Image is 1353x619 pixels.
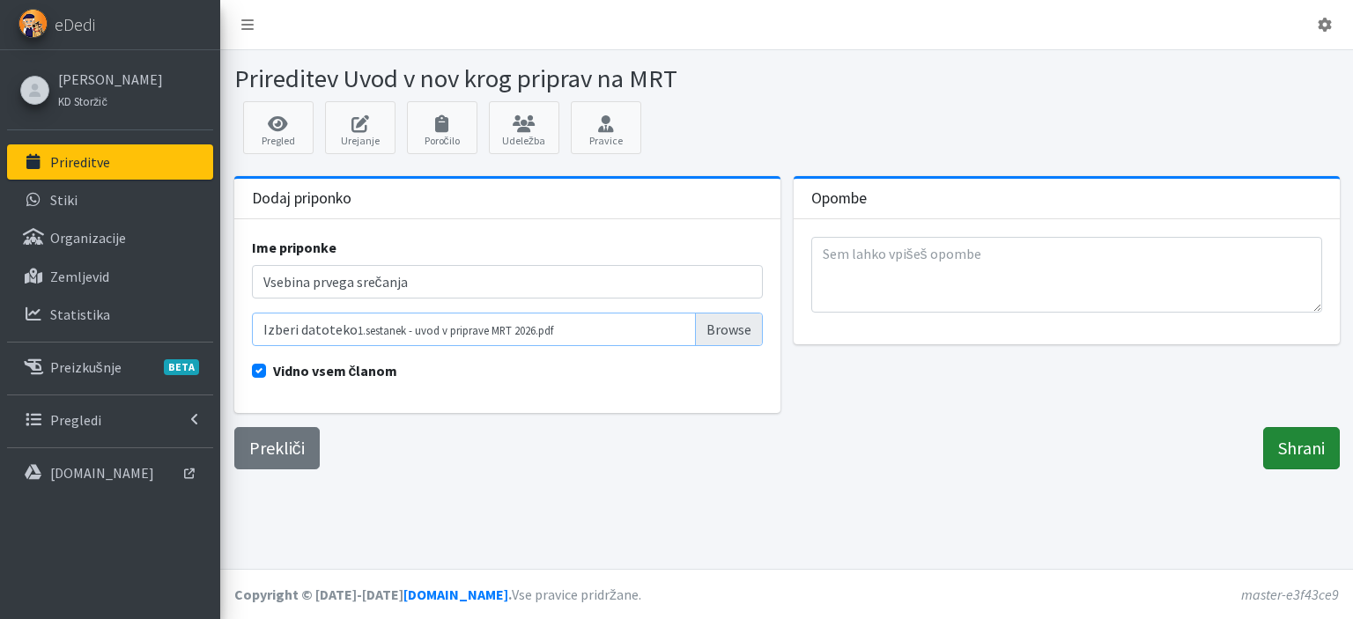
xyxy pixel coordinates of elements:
small: KD Storžič [58,94,107,108]
a: Prekliči [234,427,320,469]
p: Zemljevid [50,268,109,285]
a: [DOMAIN_NAME] [7,455,213,490]
img: eDedi [18,9,48,38]
a: KD Storžič [58,90,163,111]
a: Zemljevid [7,259,213,294]
label: Vidno vsem članom [273,360,398,381]
a: Udeležba [489,101,559,154]
a: Urejanje [325,101,396,154]
a: Pravice [571,101,641,154]
input: Ime priponke [252,265,763,298]
a: PreizkušnjeBETA [7,350,213,385]
a: [DOMAIN_NAME] [403,586,508,603]
label: Ime priponke [252,237,336,258]
p: Preizkušnje [50,358,122,376]
strong: Copyright © [DATE]-[DATE] . [234,586,512,603]
p: Stiki [50,191,78,209]
p: [DOMAIN_NAME] [50,464,154,482]
h3: Opombe [811,189,867,208]
a: Pregled [243,101,314,154]
p: Statistika [50,306,110,323]
a: Prireditve [7,144,213,180]
p: Prireditve [50,153,110,171]
p: Organizacije [50,229,126,247]
a: Poročilo [407,101,477,154]
a: Organizacije [7,220,213,255]
p: Pregledi [50,411,101,429]
footer: Vse pravice pridržane. [220,569,1353,619]
a: Pregledi [7,402,213,438]
a: [PERSON_NAME] [58,69,163,90]
a: Statistika [7,297,213,332]
span: eDedi [55,11,95,38]
span: BETA [164,359,199,375]
input: Shrani [1263,427,1340,469]
em: master-e3f43ce9 [1241,586,1339,603]
a: Stiki [7,182,213,217]
h1: Prireditev Uvod v nov krog priprav na MRT [234,63,780,94]
h3: Dodaj priponko [252,189,351,208]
